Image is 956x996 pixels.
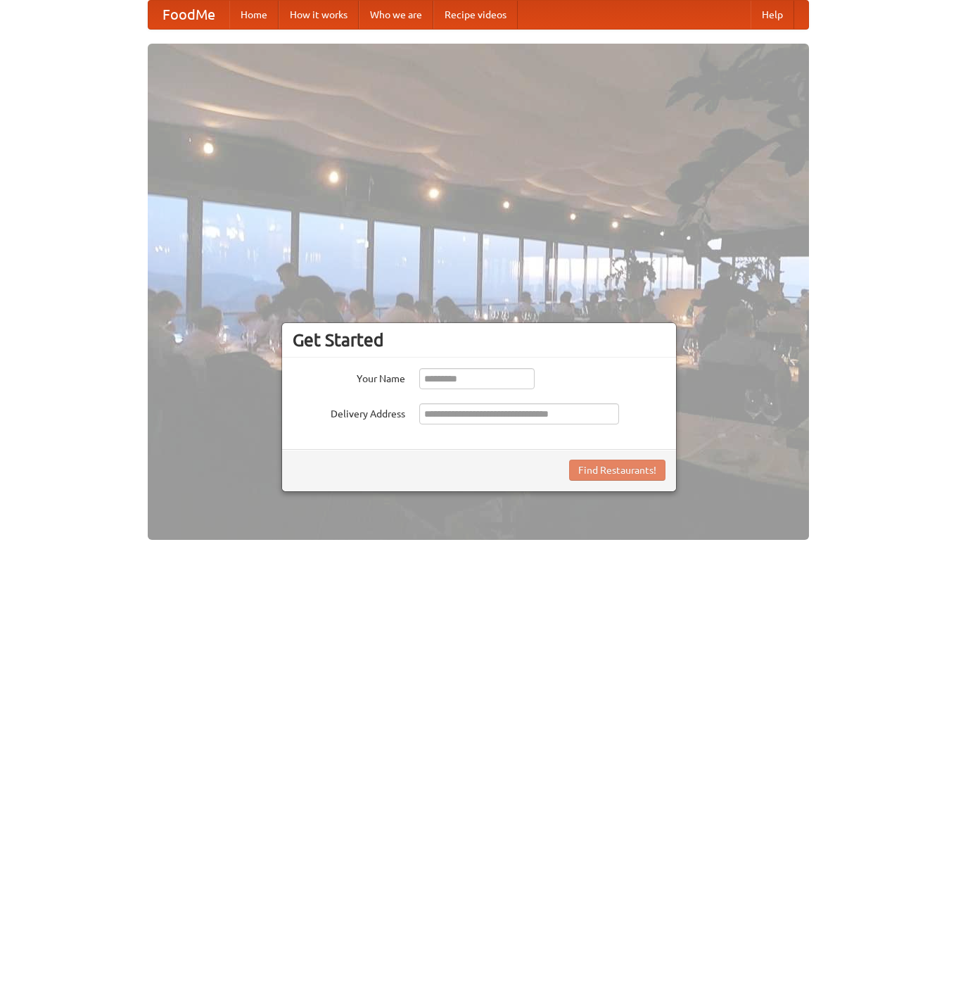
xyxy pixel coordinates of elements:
[279,1,359,29] a: How it works
[229,1,279,29] a: Home
[569,460,665,481] button: Find Restaurants!
[751,1,794,29] a: Help
[293,329,665,351] h3: Get Started
[148,1,229,29] a: FoodMe
[433,1,518,29] a: Recipe videos
[293,368,405,386] label: Your Name
[293,403,405,421] label: Delivery Address
[359,1,433,29] a: Who we are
